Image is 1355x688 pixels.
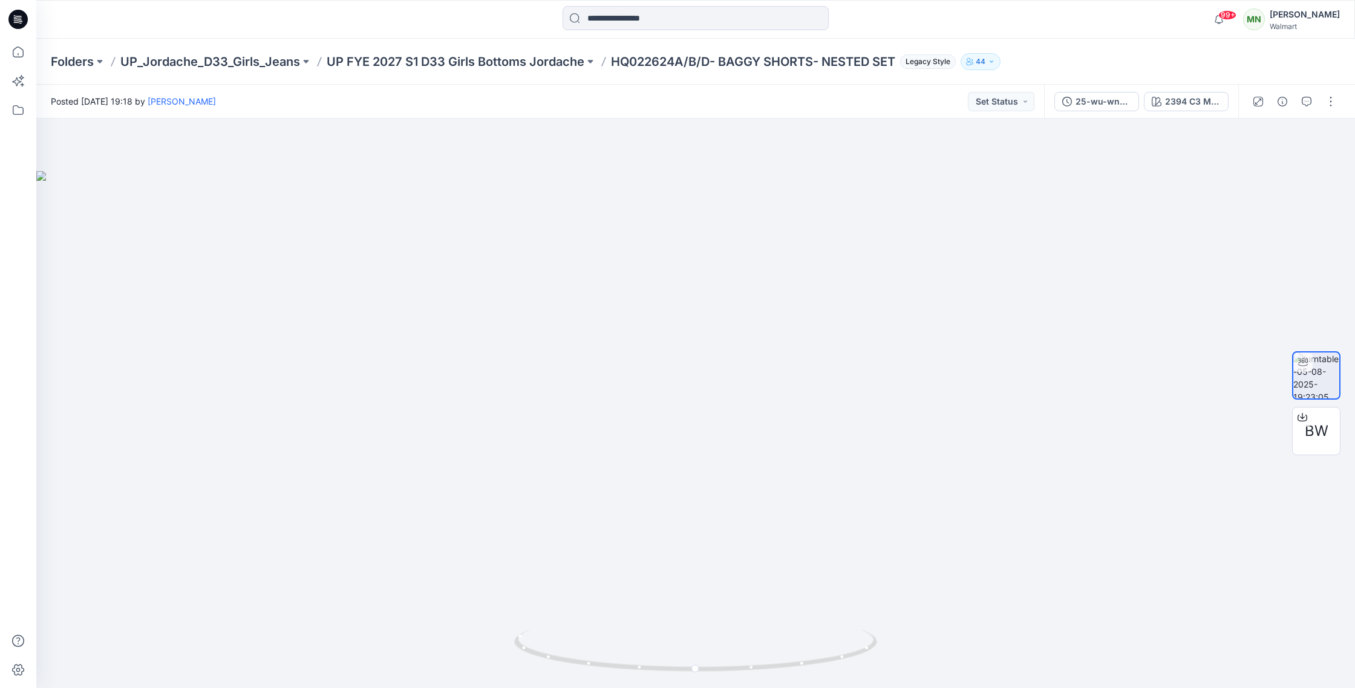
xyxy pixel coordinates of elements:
[51,95,216,108] span: Posted [DATE] 19:18 by
[900,54,956,69] span: Legacy Style
[120,53,300,70] a: UP_Jordache_D33_Girls_Jeans
[1273,92,1292,111] button: Details
[1076,95,1131,108] div: 25-wu-wn-2394 1st all size 08052025 (1)
[961,53,1001,70] button: 44
[1270,22,1340,31] div: Walmart
[611,53,895,70] p: HQ022624A/B/D- BAGGY SHORTS- NESTED SET
[51,53,94,70] a: Folders
[1165,95,1221,108] div: 2394 C3 MDWS
[327,53,584,70] a: UP FYE 2027 S1 D33 Girls Bottoms Jordache
[1144,92,1229,111] button: 2394 C3 MDWS
[895,53,956,70] button: Legacy Style
[1054,92,1139,111] button: 25-wu-wn-2394 1st all size 08052025 (1)
[1270,7,1340,22] div: [PERSON_NAME]
[1243,8,1265,30] div: MN
[976,55,985,68] p: 44
[1305,420,1328,442] span: BW
[1293,352,1339,398] img: turntable-05-08-2025-19:23:05
[148,96,216,106] a: [PERSON_NAME]
[1218,10,1236,20] span: 99+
